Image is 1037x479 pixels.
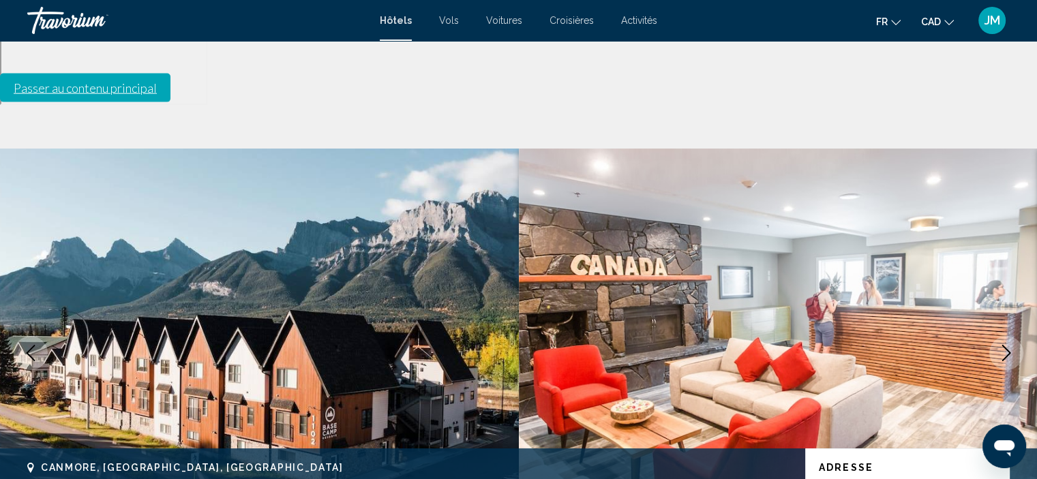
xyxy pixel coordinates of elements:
a: Travorium [27,7,366,34]
a: Vols [439,15,459,26]
a: Croisières [550,15,594,26]
button: Previous image [14,336,48,370]
button: Change language [876,12,901,31]
span: Canmore, [GEOGRAPHIC_DATA], [GEOGRAPHIC_DATA] [41,462,344,473]
span: fr [876,16,888,27]
a: Activités [621,15,657,26]
a: Hôtels [380,15,412,26]
span: CAD [921,16,941,27]
iframe: Bouton de lancement de la fenêtre de messagerie [982,424,1026,468]
button: User Menu [974,6,1010,35]
span: JM [985,14,1000,27]
p: Adresse [819,462,996,473]
a: Voitures [486,15,522,26]
button: Change currency [921,12,954,31]
button: Next image [989,336,1023,370]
